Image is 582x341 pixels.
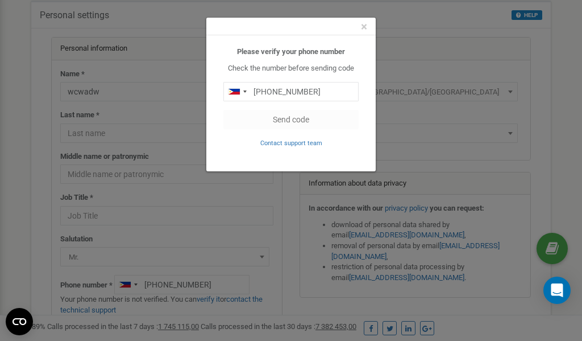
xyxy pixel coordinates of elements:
div: Telephone country code [224,83,250,101]
div: Open Intercom Messenger [543,277,571,304]
p: Check the number before sending code [223,63,359,74]
button: Open CMP widget [6,308,33,335]
button: Close [361,21,367,33]
input: 0905 123 4567 [223,82,359,101]
b: Please verify your phone number [237,47,345,56]
button: Send code [223,110,359,129]
small: Contact support team [260,139,322,147]
a: Contact support team [260,138,322,147]
span: × [361,20,367,34]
